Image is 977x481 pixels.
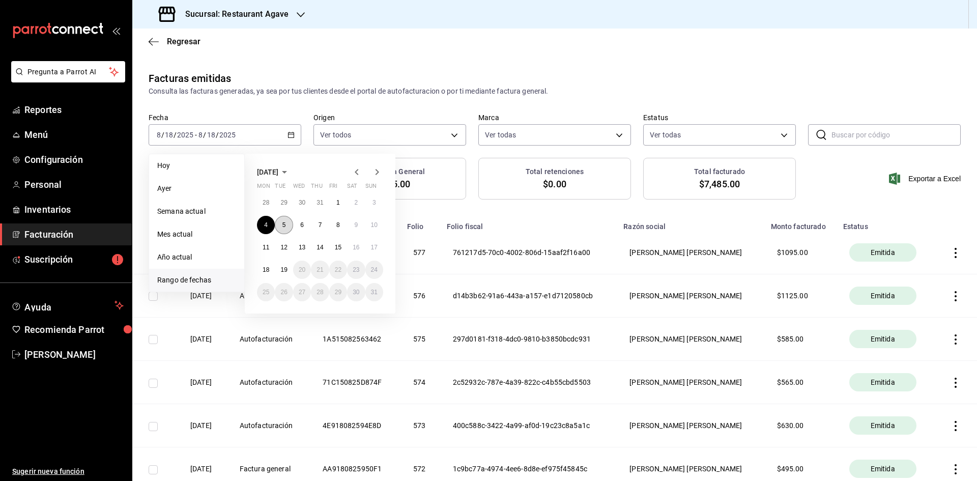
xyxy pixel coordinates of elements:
input: Buscar por código [831,125,961,145]
th: $ 630.00 [765,404,837,447]
h3: Sucursal: Restaurant Agave [177,8,289,20]
th: [DATE] [178,361,227,404]
span: Año actual [157,252,236,263]
th: Estatus [837,216,936,231]
abbr: Friday [329,183,337,193]
span: Emitida [867,334,899,344]
th: 4E918082594E8D [310,404,400,447]
span: Emitida [867,464,899,474]
span: Hoy [157,160,236,171]
a: Pregunta a Parrot AI [7,74,125,84]
button: Exportar a Excel [891,173,961,185]
th: [PERSON_NAME] [PERSON_NAME] [617,274,764,318]
abbr: Saturday [347,183,357,193]
th: d14b3b62-91a6-443a-a157-e1d7120580cb [441,274,618,318]
abbr: August 22, 2025 [335,266,341,273]
abbr: August 11, 2025 [263,244,269,251]
abbr: August 10, 2025 [371,221,378,229]
th: Autofacturación [227,318,311,361]
label: Fecha [149,114,301,121]
span: Mes actual [157,229,236,240]
div: Consulta las facturas generadas, ya sea por tus clientes desde el portal de autofacturacion o por... [149,86,961,97]
label: Marca [478,114,631,121]
button: August 23, 2025 [347,261,365,279]
input: -- [164,131,174,139]
abbr: August 25, 2025 [263,289,269,296]
abbr: August 9, 2025 [354,221,358,229]
button: August 7, 2025 [311,216,329,234]
button: August 1, 2025 [329,193,347,212]
abbr: Sunday [365,183,377,193]
button: July 28, 2025 [257,193,275,212]
button: August 22, 2025 [329,261,347,279]
h3: Total retenciones [526,166,584,177]
span: Emitida [867,247,899,258]
abbr: July 30, 2025 [299,199,305,206]
abbr: August 1, 2025 [336,199,340,206]
abbr: August 26, 2025 [280,289,287,296]
button: August 8, 2025 [329,216,347,234]
th: $ 1095.00 [765,231,837,274]
abbr: August 5, 2025 [282,221,286,229]
button: August 24, 2025 [365,261,383,279]
th: 761217d5-70c0-4002-806d-15aaf2f16a00 [441,231,618,274]
span: [DATE] [257,168,278,176]
span: Sugerir nueva función [12,466,124,477]
th: 1A515082563462 [310,318,400,361]
abbr: August 4, 2025 [264,221,268,229]
abbr: July 31, 2025 [317,199,323,206]
button: August 10, 2025 [365,216,383,234]
span: Pregunta a Parrot AI [27,67,109,77]
abbr: Wednesday [293,183,305,193]
label: Origen [313,114,466,121]
button: August 5, 2025 [275,216,293,234]
th: [PERSON_NAME] [PERSON_NAME] [617,404,764,447]
button: July 30, 2025 [293,193,311,212]
abbr: August 24, 2025 [371,266,378,273]
button: August 26, 2025 [275,283,293,301]
th: Razón social [617,216,764,231]
span: Suscripción [24,252,124,266]
abbr: Tuesday [275,183,285,193]
th: $ 1125.00 [765,274,837,318]
span: Facturación [24,228,124,241]
span: [PERSON_NAME] [24,348,124,361]
button: August 31, 2025 [365,283,383,301]
th: $ 585.00 [765,318,837,361]
abbr: August 30, 2025 [353,289,359,296]
abbr: July 28, 2025 [263,199,269,206]
span: Emitida [867,420,899,431]
th: 575 [401,318,441,361]
abbr: August 12, 2025 [280,244,287,251]
span: Ayuda [24,299,110,312]
abbr: August 8, 2025 [336,221,340,229]
abbr: August 15, 2025 [335,244,341,251]
span: Menú [24,128,124,142]
button: August 17, 2025 [365,238,383,257]
button: August 18, 2025 [257,261,275,279]
span: $7,485.00 [699,177,740,191]
span: Regresar [167,37,200,46]
input: -- [156,131,161,139]
h3: Total facturado [694,166,745,177]
input: -- [207,131,216,139]
abbr: July 29, 2025 [280,199,287,206]
span: Semana actual [157,206,236,217]
span: / [174,131,177,139]
button: August 20, 2025 [293,261,311,279]
button: Regresar [149,37,200,46]
span: Rango de fechas [157,275,236,286]
button: August 14, 2025 [311,238,329,257]
th: 574 [401,361,441,404]
th: 297d0181-f318-4dc0-9810-b3850bcdc931 [441,318,618,361]
abbr: August 6, 2025 [300,221,304,229]
span: Emitida [867,377,899,387]
input: ---- [177,131,194,139]
abbr: August 7, 2025 [319,221,322,229]
button: August 21, 2025 [311,261,329,279]
span: / [161,131,164,139]
abbr: August 18, 2025 [263,266,269,273]
abbr: August 13, 2025 [299,244,305,251]
span: Ver todos [320,130,351,140]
